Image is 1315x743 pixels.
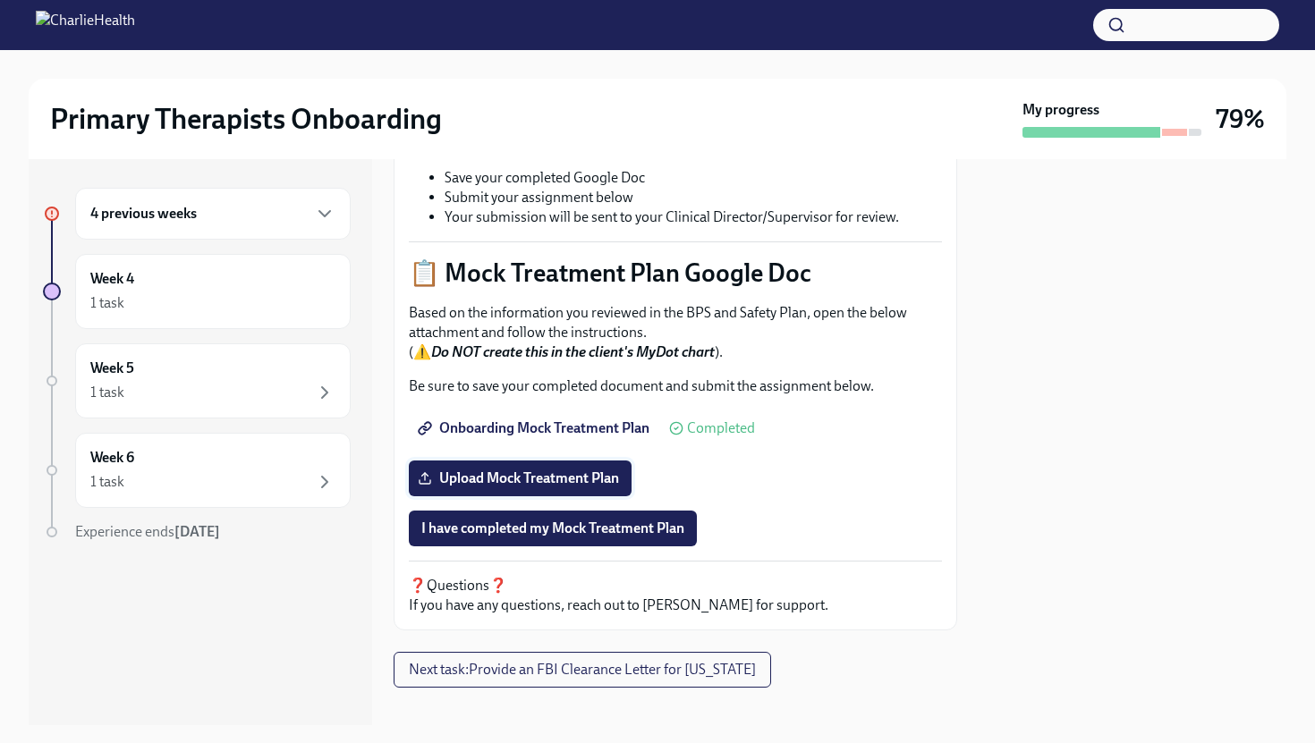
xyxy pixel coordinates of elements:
span: Completed [687,421,755,435]
span: Experience ends [75,523,220,540]
h6: 4 previous weeks [90,204,197,224]
a: Onboarding Mock Treatment Plan [409,410,662,446]
li: Save your completed Google Doc [445,168,942,188]
div: 1 task [90,383,124,402]
strong: My progress [1022,100,1099,120]
h6: Week 4 [90,269,134,289]
span: Onboarding Mock Treatment Plan [421,419,649,437]
h2: Primary Therapists Onboarding [50,101,442,137]
a: Week 51 task [43,343,351,418]
button: Next task:Provide an FBI Clearance Letter for [US_STATE] [394,652,771,688]
div: 1 task [90,293,124,313]
a: Week 61 task [43,433,351,508]
li: Submit your assignment below [445,188,942,207]
p: ❓Questions❓ If you have any questions, reach out to [PERSON_NAME] for support. [409,576,942,615]
strong: Do NOT create this in the client's MyDot chart [431,343,715,360]
strong: [DATE] [174,523,220,540]
img: CharlieHealth [36,11,135,39]
span: Next task : Provide an FBI Clearance Letter for [US_STATE] [409,661,756,679]
div: 4 previous weeks [75,188,351,240]
h6: Week 5 [90,359,134,378]
p: Based on the information you reviewed in the BPS and Safety Plan, open the below attachment and f... [409,303,942,362]
button: I have completed my Mock Treatment Plan [409,511,697,546]
span: I have completed my Mock Treatment Plan [421,519,684,537]
label: Upload Mock Treatment Plan [409,460,632,496]
h3: 79% [1216,103,1265,135]
li: Your submission will be sent to your Clinical Director/Supervisor for review. [445,207,942,227]
h6: Week 6 [90,448,134,468]
p: Be sure to save your completed document and submit the assignment below. [409,376,942,396]
span: Upload Mock Treatment Plan [421,469,619,487]
div: 1 task [90,472,124,492]
p: 📋 Mock Treatment Plan Google Doc [409,257,942,289]
a: Week 41 task [43,254,351,329]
